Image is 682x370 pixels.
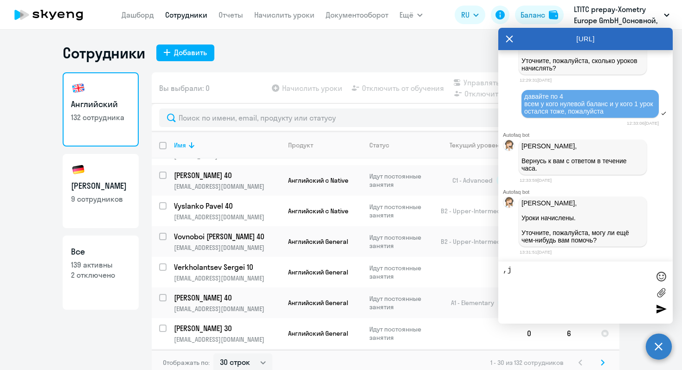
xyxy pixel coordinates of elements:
[174,170,280,180] a: [PERSON_NAME] 40
[174,231,279,242] p: Vovnoboi [PERSON_NAME] 40
[503,189,673,195] div: Autofaq bot
[288,329,348,338] span: Английский General
[452,176,493,185] span: C1 - Advanced
[326,10,388,19] a: Документооборот
[369,264,433,281] p: Идут постоянные занятия
[520,178,552,183] time: 12:33:59[DATE]
[71,246,130,258] h3: Все
[288,176,348,185] span: Английский с Native
[174,182,280,191] p: [EMAIL_ADDRESS][DOMAIN_NAME]
[174,293,279,303] p: [PERSON_NAME] 40
[174,262,279,272] p: Verkholantsev Sergei 10
[399,6,423,24] button: Ещё
[451,299,494,307] span: A1 - Elementary
[369,325,433,342] p: Идут постоянные занятия
[288,268,348,276] span: Английский General
[627,121,659,126] time: 12:33:06[DATE]
[174,47,207,58] div: Добавить
[174,141,186,149] div: Имя
[654,286,668,300] label: Лимит 10 файлов
[450,141,502,149] div: Текущий уровень
[159,83,210,94] span: Вы выбрали: 0
[174,323,279,333] p: [PERSON_NAME] 30
[288,299,348,307] span: Английский General
[174,335,280,344] p: [EMAIL_ADDRESS][DOMAIN_NAME]
[71,260,130,270] p: 139 активны
[441,207,512,215] span: B2 - Upper-Intermediate
[174,305,280,313] p: [EMAIL_ADDRESS][DOMAIN_NAME]
[441,237,512,246] span: B2 - Upper-Intermediate
[455,6,485,24] button: RU
[174,231,280,242] a: Vovnoboi [PERSON_NAME] 40
[254,10,315,19] a: Начислить уроки
[174,243,280,252] p: [EMAIL_ADDRESS][DOMAIN_NAME]
[369,203,433,219] p: Идут постоянные занятия
[369,141,433,149] div: Статус
[174,170,279,180] p: [PERSON_NAME] 40
[520,249,552,255] time: 13:31:51[DATE]
[521,9,545,20] div: Баланс
[503,132,673,138] div: Autofaq bot
[369,172,433,189] p: Идут постоянные занятия
[163,358,210,367] span: Отображать по:
[369,294,433,311] p: Идут постоянные занятия
[63,236,139,310] a: Все139 активны2 отключено
[399,9,413,20] span: Ещё
[159,108,612,127] input: Поиск по имени, email, продукту или статусу
[174,262,280,272] a: Verkholantsev Sergei 10
[560,318,593,349] td: 6
[288,141,361,149] div: Продукт
[174,141,280,149] div: Имя
[63,72,139,147] a: Английский132 сотрудника
[503,197,515,211] img: bot avatar
[288,237,348,246] span: Английский General
[549,10,558,19] img: balance
[71,194,130,204] p: 9 сотрудников
[174,293,280,303] a: [PERSON_NAME] 40
[574,4,660,26] p: LTITC prepay-Xometry Europe GmbH_Основной, Xometry Europe GmbH
[63,154,139,228] a: [PERSON_NAME]9 сотрудников
[174,201,280,211] a: Vyslanko Pavel 40
[174,323,280,333] a: [PERSON_NAME] 30
[520,318,560,349] td: 0
[122,10,154,19] a: Дашборд
[520,77,552,83] time: 12:29:31[DATE]
[71,180,130,192] h3: [PERSON_NAME]
[219,10,243,19] a: Отчеты
[63,44,145,62] h1: Сотрудники
[174,201,279,211] p: Vyslanko Pavel 40
[369,141,389,149] div: Статус
[524,93,655,115] span: давайте по 4 всем у кого нулевой баланс и у кого 1 урок остался тоже, пожалуйста
[521,199,644,244] p: [PERSON_NAME], Уроки начислены. Уточните, пожалуйста, могу ли ещё чем-нибудь вам помочь?
[71,270,130,280] p: 2 отключено
[174,213,280,221] p: [EMAIL_ADDRESS][DOMAIN_NAME]
[490,358,564,367] span: 1 - 30 из 132 сотрудников
[503,140,515,153] img: bot avatar
[515,6,564,24] button: Балансbalance
[156,45,214,61] button: Добавить
[71,162,86,177] img: german
[288,207,348,215] span: Английский с Native
[441,141,519,149] div: Текущий уровень
[503,266,650,319] textarea: ,jk
[71,98,130,110] h3: Английский
[71,81,86,96] img: english
[521,142,644,172] p: [PERSON_NAME], Вернусь к вам с ответом в течение часа.
[288,141,313,149] div: Продукт
[71,112,130,122] p: 132 сотрудника
[174,274,280,282] p: [EMAIL_ADDRESS][DOMAIN_NAME]
[461,9,470,20] span: RU
[369,233,433,250] p: Идут постоянные занятия
[569,4,674,26] button: LTITC prepay-Xometry Europe GmbH_Основной, Xometry Europe GmbH
[165,10,207,19] a: Сотрудники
